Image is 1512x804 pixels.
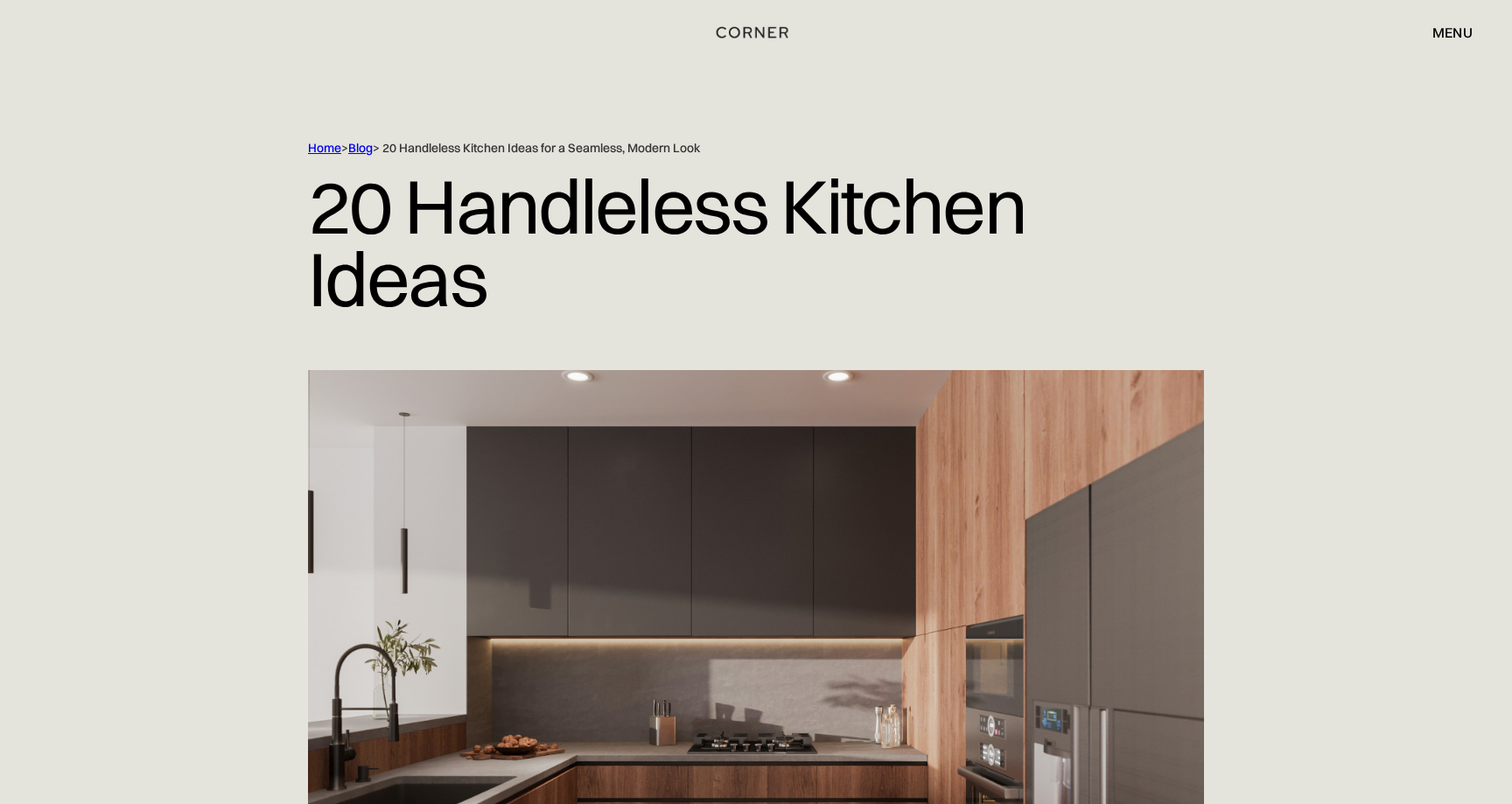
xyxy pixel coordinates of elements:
a: home [696,21,816,44]
a: Blog [348,140,373,156]
div: > > 20 Handleless Kitchen Ideas for a Seamless, Modern Look [308,140,1130,157]
div: menu [1432,25,1473,39]
h1: 20 Handleless Kitchen Ideas [308,157,1204,328]
a: Home [308,140,341,156]
div: menu [1415,17,1473,47]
